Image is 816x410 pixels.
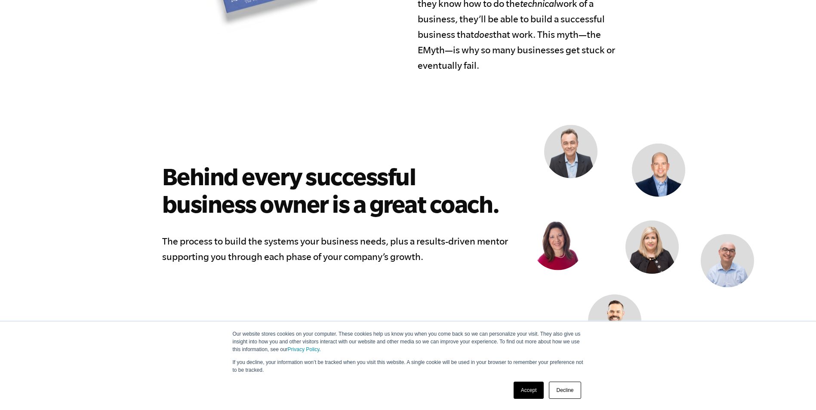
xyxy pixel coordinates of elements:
[625,220,679,274] img: Tricia Amara, EMyth Business Coach
[588,294,641,348] img: Matt Pierce, EMyth Business Coach
[514,382,544,399] a: Accept
[549,382,581,399] a: Decline
[544,125,597,178] img: Nick Lawler, EMyth Business Coach
[233,330,584,353] p: Our website stores cookies on your computer. These cookies help us know you when you come back so...
[701,234,754,287] img: Shachar Perlman, EMyth Business Coach
[162,233,513,264] h4: The process to build the systems your business needs, plus a results-driven mentor supporting you...
[531,217,585,270] img: Vicky Gavrias, EMyth Business Coach
[288,346,320,352] a: Privacy Policy
[474,29,493,40] i: does
[632,144,685,197] img: Jonathan Slater, EMyth Business Coach
[233,358,584,374] p: If you decline, your information won’t be tracked when you visit this website. A single cookie wi...
[162,162,513,217] h2: Behind every successful business owner is a great coach.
